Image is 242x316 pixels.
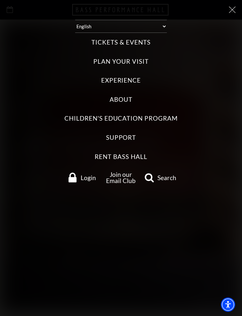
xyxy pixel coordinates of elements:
span: Login [81,175,96,181]
label: Plan Your Visit [93,57,148,66]
select: Select: [75,20,167,33]
a: Join our Email Club [106,171,136,184]
label: Support [106,133,136,142]
span: Search [157,175,176,181]
label: Tickets & Events [91,38,150,47]
label: Rent Bass Hall [95,152,147,161]
div: Accessibility Menu [221,297,235,312]
label: Experience [101,76,141,85]
label: About [110,95,132,104]
label: Children's Education Program [64,114,178,123]
a: search [141,173,180,182]
a: Login [62,173,101,182]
